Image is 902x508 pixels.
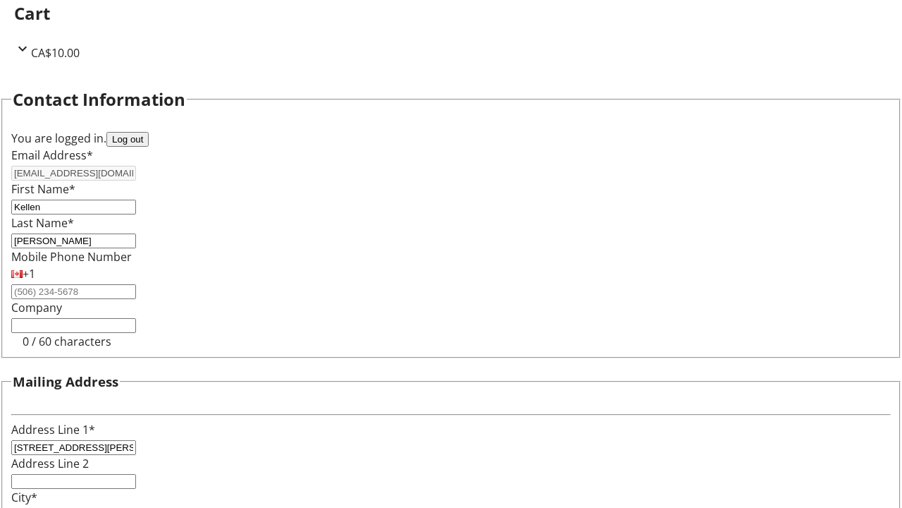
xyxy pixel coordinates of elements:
label: First Name* [11,181,75,197]
label: City* [11,490,37,505]
label: Company [11,300,62,315]
label: Mobile Phone Number [11,249,132,265]
label: Address Line 2 [11,456,89,471]
input: Address [11,440,136,455]
input: (506) 234-5678 [11,284,136,299]
tr-character-limit: 0 / 60 characters [23,334,111,349]
h2: Contact Information [13,87,185,112]
h2: Cart [14,1,888,26]
div: You are logged in. [11,130,891,147]
button: Log out [106,132,149,147]
label: Email Address* [11,147,93,163]
h3: Mailing Address [13,372,118,392]
span: CA$10.00 [31,45,80,61]
label: Last Name* [11,215,74,231]
label: Address Line 1* [11,422,95,437]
